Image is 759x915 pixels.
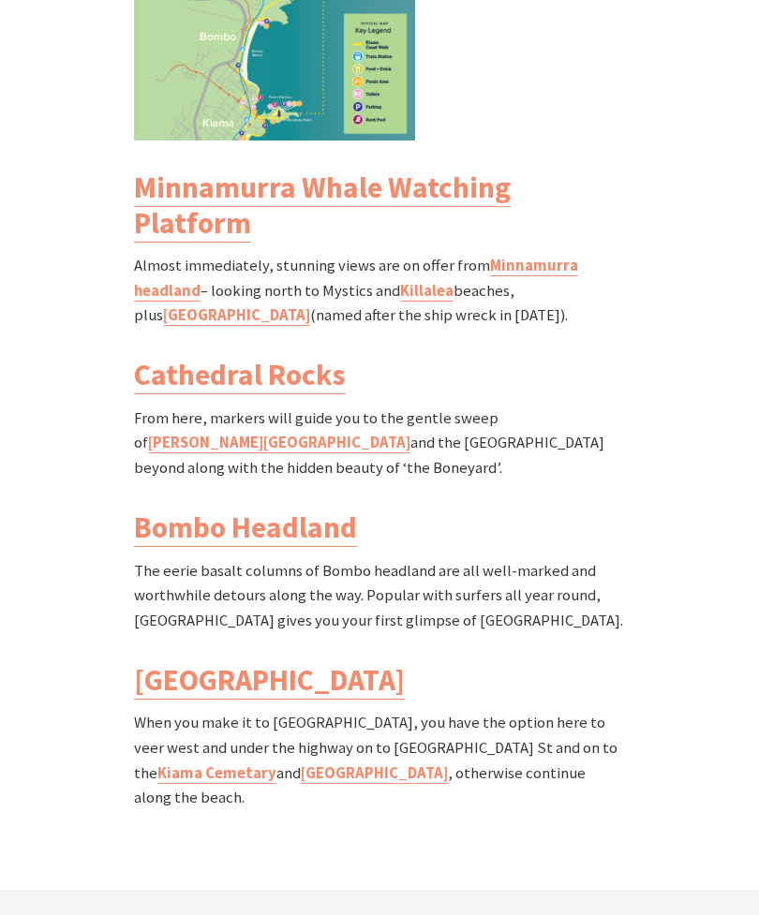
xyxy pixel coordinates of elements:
p: The eerie basalt columns of Bombo headland are all well-marked and worthwhile detours along the w... [134,560,625,635]
a: Kiama Cemetary [157,764,276,785]
a: Bombo Headland [134,509,357,548]
p: From here, markers will guide you to the gentle sweep of and the [GEOGRAPHIC_DATA] beyond along w... [134,407,625,482]
p: Almost immediately, stunning views are on offer from – looking north to Mystics and beaches, plus... [134,255,625,330]
a: [GEOGRAPHIC_DATA] [163,306,310,327]
a: Minnamurra headland [134,257,578,303]
a: [PERSON_NAME][GEOGRAPHIC_DATA] [148,434,410,454]
a: Minnamurra Whale Watching Platform [134,170,511,244]
a: [GEOGRAPHIC_DATA] [134,662,405,701]
p: When you make it to [GEOGRAPHIC_DATA], you have the option here to veer west and under the highwa... [134,712,625,812]
a: Cathedral Rocks [134,357,346,395]
a: [GEOGRAPHIC_DATA] [301,764,448,785]
a: Killalea [400,282,454,303]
